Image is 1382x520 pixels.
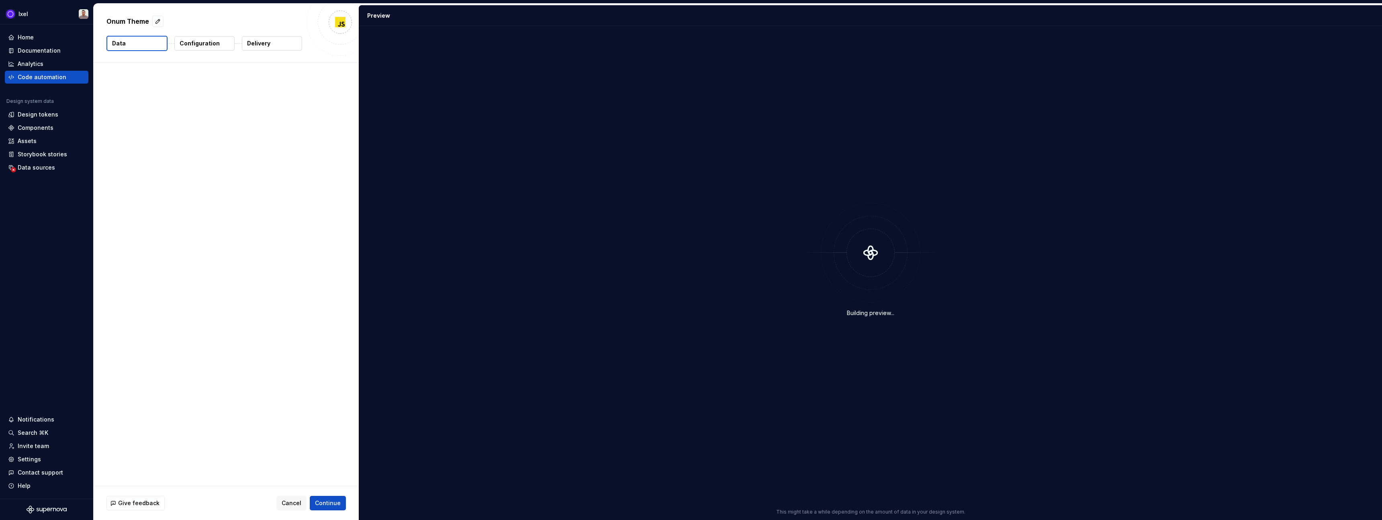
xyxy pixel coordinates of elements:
div: Analytics [18,60,43,68]
div: Notifications [18,416,54,424]
div: Ixel [18,10,28,18]
button: Delivery [242,36,302,51]
p: Data [112,39,126,47]
div: Assets [18,137,37,145]
div: Settings [18,455,41,463]
button: Configuration [174,36,235,51]
button: Continue [310,496,346,510]
a: Assets [5,135,88,147]
span: Continue [315,499,341,507]
div: Design system data [6,98,54,104]
p: Delivery [247,39,270,47]
div: Home [18,33,34,41]
a: Documentation [5,44,88,57]
div: Search ⌘K [18,429,48,437]
img: Alberto Roldán [79,9,88,19]
div: Components [18,124,53,132]
span: Cancel [282,499,301,507]
button: IxelAlberto Roldán [2,5,92,23]
div: Code automation [18,73,66,81]
span: Give feedback [118,499,159,507]
div: Documentation [18,47,61,55]
button: Contact support [5,466,88,479]
div: Building preview... [847,309,894,317]
p: Configuration [180,39,220,47]
div: Help [18,482,31,490]
a: Code automation [5,71,88,84]
button: Give feedback [106,496,165,510]
svg: Supernova Logo [27,506,67,514]
a: Components [5,121,88,134]
p: This might take a while depending on the amount of data in your design system. [776,509,965,515]
div: Contact support [18,469,63,477]
a: Home [5,31,88,44]
button: Search ⌘K [5,426,88,439]
a: Settings [5,453,88,466]
p: Onum Theme [106,16,149,26]
a: Data sources [5,161,88,174]
div: Invite team [18,442,49,450]
div: Preview [367,12,390,20]
div: Storybook stories [18,150,67,158]
a: Storybook stories [5,148,88,161]
a: Analytics [5,57,88,70]
button: Cancel [276,496,307,510]
a: Design tokens [5,108,88,121]
div: Design tokens [18,111,58,119]
a: Invite team [5,440,88,452]
img: 868fd657-9a6c-419b-b302-5d6615f36a2c.png [6,9,15,19]
button: Data [106,36,168,51]
button: Notifications [5,413,88,426]
button: Help [5,479,88,492]
div: Data sources [18,164,55,172]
